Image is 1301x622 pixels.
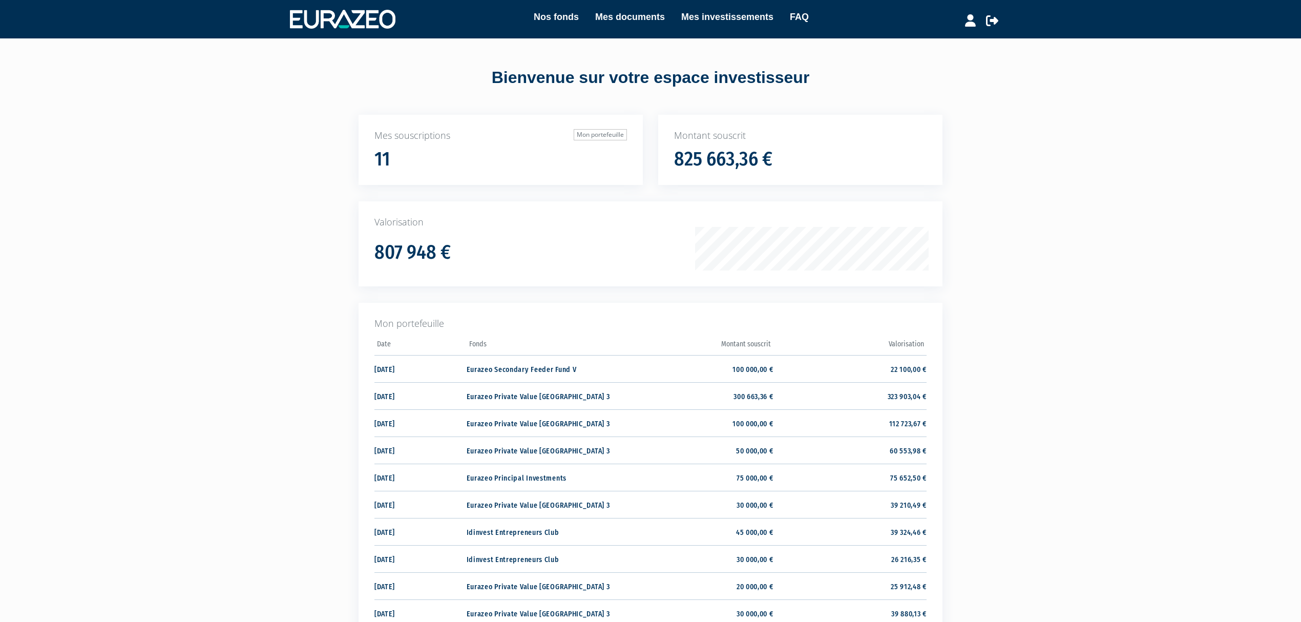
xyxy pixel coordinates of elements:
[467,355,620,382] td: Eurazeo Secondary Feeder Fund V
[620,382,773,409] td: 300 663,36 €
[773,572,927,599] td: 25 912,48 €
[467,409,620,437] td: Eurazeo Private Value [GEOGRAPHIC_DATA] 3
[374,242,451,263] h1: 807 948 €
[674,149,772,170] h1: 825 663,36 €
[467,491,620,518] td: Eurazeo Private Value [GEOGRAPHIC_DATA] 3
[374,491,467,518] td: [DATE]
[467,437,620,464] td: Eurazeo Private Value [GEOGRAPHIC_DATA] 3
[620,409,773,437] td: 100 000,00 €
[374,149,390,170] h1: 11
[467,545,620,572] td: Idinvest Entrepreneurs Club
[374,409,467,437] td: [DATE]
[374,518,467,545] td: [DATE]
[374,129,627,142] p: Mes souscriptions
[467,337,620,356] th: Fonds
[374,437,467,464] td: [DATE]
[620,464,773,491] td: 75 000,00 €
[773,437,927,464] td: 60 553,98 €
[374,464,467,491] td: [DATE]
[620,572,773,599] td: 20 000,00 €
[620,337,773,356] th: Montant souscrit
[574,129,627,140] a: Mon portefeuille
[773,464,927,491] td: 75 652,50 €
[790,10,809,24] a: FAQ
[681,10,773,24] a: Mes investissements
[773,409,927,437] td: 112 723,67 €
[674,129,927,142] p: Montant souscrit
[374,355,467,382] td: [DATE]
[290,10,395,28] img: 1732889491-logotype_eurazeo_blanc_rvb.png
[773,491,927,518] td: 39 210,49 €
[773,518,927,545] td: 39 324,46 €
[773,337,927,356] th: Valorisation
[374,216,927,229] p: Valorisation
[335,66,966,90] div: Bienvenue sur votre espace investisseur
[773,382,927,409] td: 323 903,04 €
[374,337,467,356] th: Date
[467,382,620,409] td: Eurazeo Private Value [GEOGRAPHIC_DATA] 3
[620,437,773,464] td: 50 000,00 €
[374,572,467,599] td: [DATE]
[534,10,579,24] a: Nos fonds
[620,518,773,545] td: 45 000,00 €
[467,518,620,545] td: Idinvest Entrepreneurs Club
[374,545,467,572] td: [DATE]
[620,491,773,518] td: 30 000,00 €
[595,10,665,24] a: Mes documents
[620,355,773,382] td: 100 000,00 €
[773,545,927,572] td: 26 216,35 €
[773,355,927,382] td: 22 100,00 €
[374,382,467,409] td: [DATE]
[467,572,620,599] td: Eurazeo Private Value [GEOGRAPHIC_DATA] 3
[467,464,620,491] td: Eurazeo Principal Investments
[374,317,927,330] p: Mon portefeuille
[620,545,773,572] td: 30 000,00 €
